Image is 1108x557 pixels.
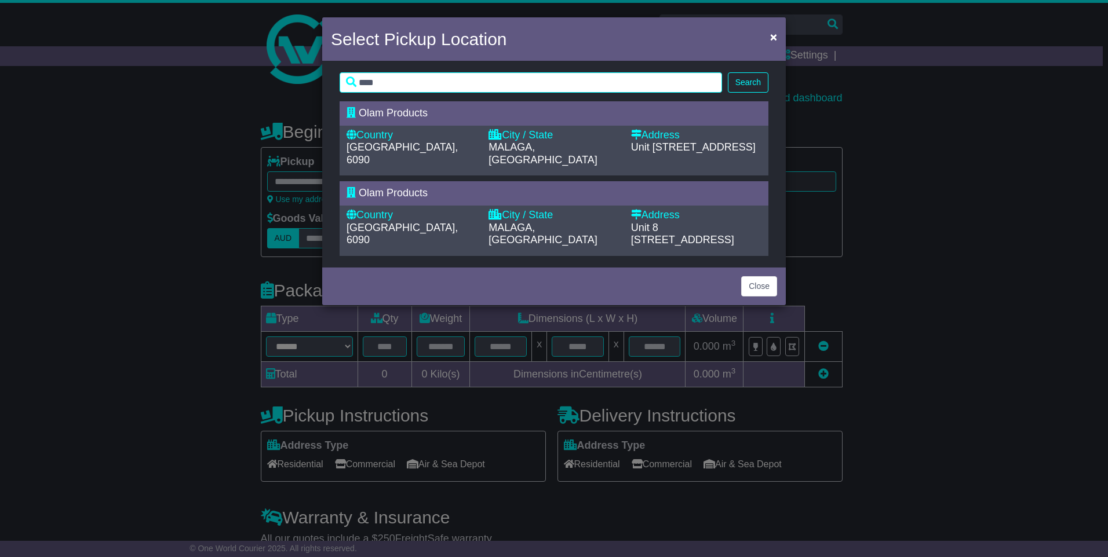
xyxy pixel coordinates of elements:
[347,209,477,222] div: Country
[347,141,458,166] span: [GEOGRAPHIC_DATA], 6090
[728,72,768,93] button: Search
[347,129,477,142] div: Country
[331,26,507,52] h4: Select Pickup Location
[770,30,777,43] span: ×
[631,141,756,153] span: Unit [STREET_ADDRESS]
[741,276,777,296] button: Close
[489,141,597,166] span: MALAGA, [GEOGRAPHIC_DATA]
[359,107,428,119] span: Olam Products
[631,234,734,245] span: [STREET_ADDRESS]
[631,209,761,222] div: Address
[359,187,428,199] span: Olam Products
[489,222,597,246] span: MALAGA, [GEOGRAPHIC_DATA]
[489,129,619,142] div: City / State
[631,222,658,233] span: Unit 8
[764,25,783,49] button: Close
[631,129,761,142] div: Address
[489,209,619,222] div: City / State
[347,222,458,246] span: [GEOGRAPHIC_DATA], 6090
